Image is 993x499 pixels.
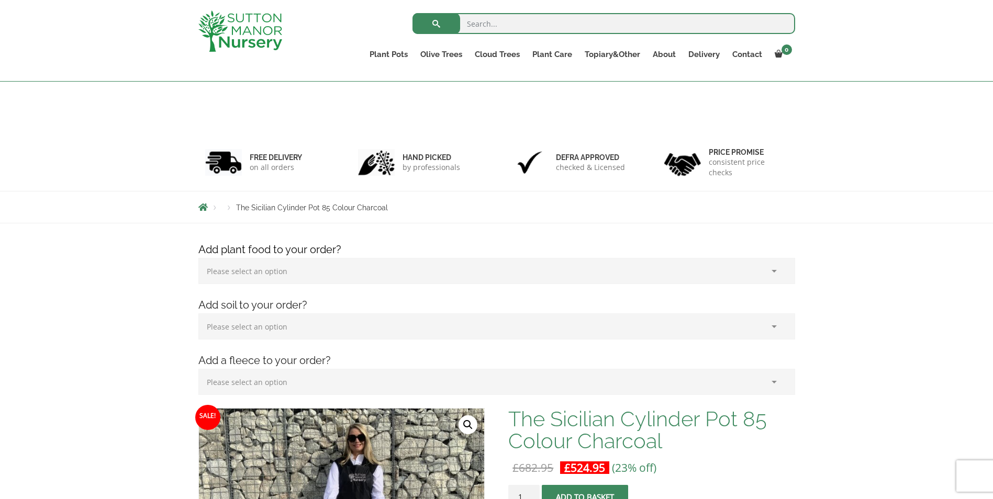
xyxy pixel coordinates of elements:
img: logo [198,10,282,52]
span: £ [512,460,519,475]
bdi: 524.95 [564,460,605,475]
span: £ [564,460,571,475]
input: Search... [412,13,795,34]
h1: The Sicilian Cylinder Pot 85 Colour Charcoal [508,408,795,452]
a: Delivery [682,47,726,62]
p: on all orders [250,162,302,173]
p: by professionals [403,162,460,173]
a: Olive Trees [414,47,468,62]
span: (23% off) [612,460,656,475]
a: Plant Pots [363,47,414,62]
img: 1.jpg [205,149,242,176]
img: 3.jpg [511,149,548,176]
nav: Breadcrumbs [198,203,795,211]
bdi: 682.95 [512,460,553,475]
img: 4.jpg [664,146,701,178]
span: The Sicilian Cylinder Pot 85 Colour Charcoal [236,203,388,212]
h4: Add a fleece to your order? [191,353,803,369]
h6: Price promise [709,148,788,157]
a: Topiary&Other [578,47,646,62]
h6: hand picked [403,153,460,162]
h4: Add plant food to your order? [191,242,803,258]
a: Cloud Trees [468,47,526,62]
p: consistent price checks [709,157,788,178]
a: View full-screen image gallery [459,415,477,434]
a: Contact [726,47,768,62]
p: checked & Licensed [556,162,625,173]
a: About [646,47,682,62]
h4: Add soil to your order? [191,297,803,313]
h6: Defra approved [556,153,625,162]
span: Sale! [195,405,220,430]
span: 0 [782,44,792,55]
a: 0 [768,47,795,62]
h6: FREE DELIVERY [250,153,302,162]
img: 2.jpg [358,149,395,176]
a: Plant Care [526,47,578,62]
